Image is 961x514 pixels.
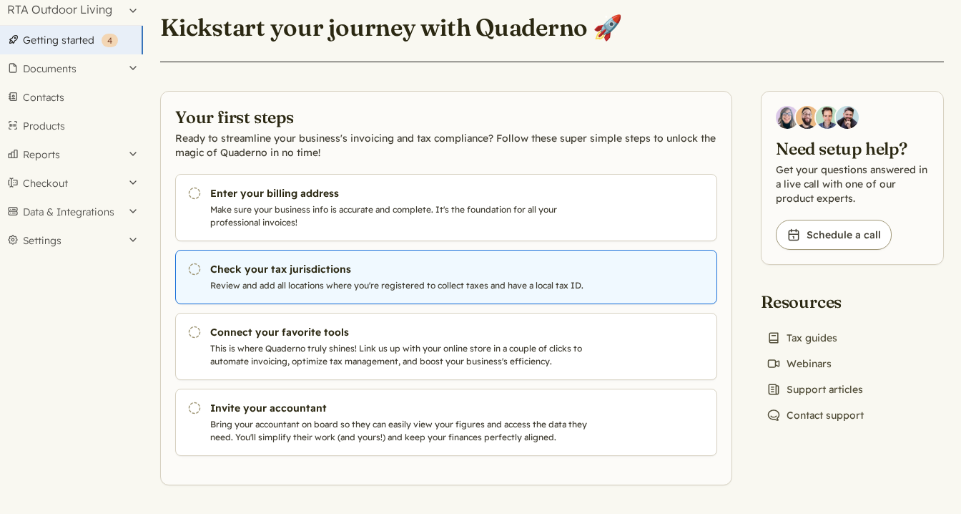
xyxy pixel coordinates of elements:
[175,250,717,304] a: Check your tax jurisdictions Review and add all locations where you're registered to collect taxe...
[796,106,819,129] img: Jairo Fumero, Account Executive at Quaderno
[761,379,869,399] a: Support articles
[816,106,839,129] img: Ivo Oltmans, Business Developer at Quaderno
[210,279,609,292] p: Review and add all locations where you're registered to collect taxes and have a local tax ID.
[107,35,112,46] span: 4
[761,405,869,425] a: Contact support
[776,137,929,160] h2: Need setup help?
[761,291,869,313] h2: Resources
[776,106,799,129] img: Diana Carrasco, Account Executive at Quaderno
[210,203,609,229] p: Make sure your business info is accurate and complete. It's the foundation for all your professio...
[210,186,609,200] h3: Enter your billing address
[175,313,717,380] a: Connect your favorite tools This is where Quaderno truly shines! Link us up with your online stor...
[210,418,609,444] p: Bring your accountant on board so they can easily view your figures and access the data they need...
[175,131,717,160] p: Ready to streamline your business's invoicing and tax compliance? Follow these super simple steps...
[776,163,929,205] p: Get your questions answered in a live call with one of our product experts.
[175,389,717,456] a: Invite your accountant Bring your accountant on board so they can easily view your figures and ac...
[836,106,859,129] img: Javier Rubio, DevRel at Quaderno
[761,328,843,348] a: Tax guides
[776,220,892,250] a: Schedule a call
[175,174,717,241] a: Enter your billing address Make sure your business info is accurate and complete. It's the founda...
[210,262,609,276] h3: Check your tax jurisdictions
[210,342,609,368] p: This is where Quaderno truly shines! Link us up with your online store in a couple of clicks to a...
[175,106,717,128] h2: Your first steps
[210,325,609,339] h3: Connect your favorite tools
[160,12,623,42] h1: Kickstart your journey with Quaderno 🚀
[210,401,609,415] h3: Invite your accountant
[761,354,837,374] a: Webinars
